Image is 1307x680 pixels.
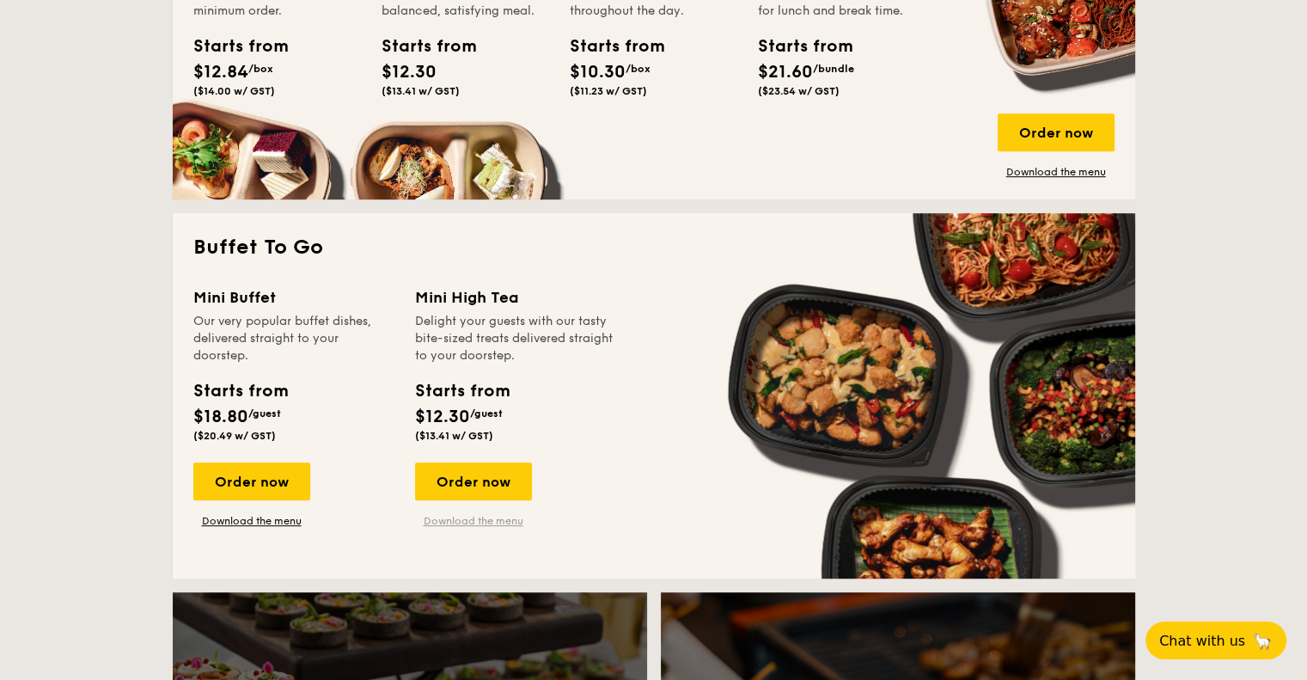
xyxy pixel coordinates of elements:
div: Starts from [193,34,271,59]
div: Mini High Tea [415,285,616,309]
div: Our very popular buffet dishes, delivered straight to your doorstep. [193,313,394,365]
span: /bundle [813,63,854,75]
span: $18.80 [193,407,248,427]
a: Download the menu [415,514,532,528]
span: ($13.41 w/ GST) [415,430,493,442]
div: Starts from [382,34,459,59]
span: ($20.49 w/ GST) [193,430,276,442]
div: Order now [998,113,1115,151]
button: Chat with us🦙 [1145,622,1286,659]
a: Download the menu [193,514,310,528]
span: ($11.23 w/ GST) [570,85,647,97]
span: /box [626,63,650,75]
span: /guest [470,407,503,420]
span: /guest [248,407,281,420]
span: 🦙 [1252,631,1273,651]
span: Chat with us [1159,633,1245,649]
a: Download the menu [998,165,1115,179]
span: $12.84 [193,62,248,83]
span: $12.30 [382,62,437,83]
span: $12.30 [415,407,470,427]
div: Order now [193,463,310,500]
span: $10.30 [570,62,626,83]
div: Order now [415,463,532,500]
div: Delight your guests with our tasty bite-sized treats delivered straight to your doorstep. [415,313,616,365]
div: Mini Buffet [193,285,394,309]
h2: Buffet To Go [193,234,1115,261]
div: Starts from [415,378,509,404]
div: Starts from [570,34,647,59]
div: Starts from [193,378,287,404]
span: /box [248,63,273,75]
div: Starts from [758,34,835,59]
span: ($23.54 w/ GST) [758,85,840,97]
span: $21.60 [758,62,813,83]
span: ($13.41 w/ GST) [382,85,460,97]
span: ($14.00 w/ GST) [193,85,275,97]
